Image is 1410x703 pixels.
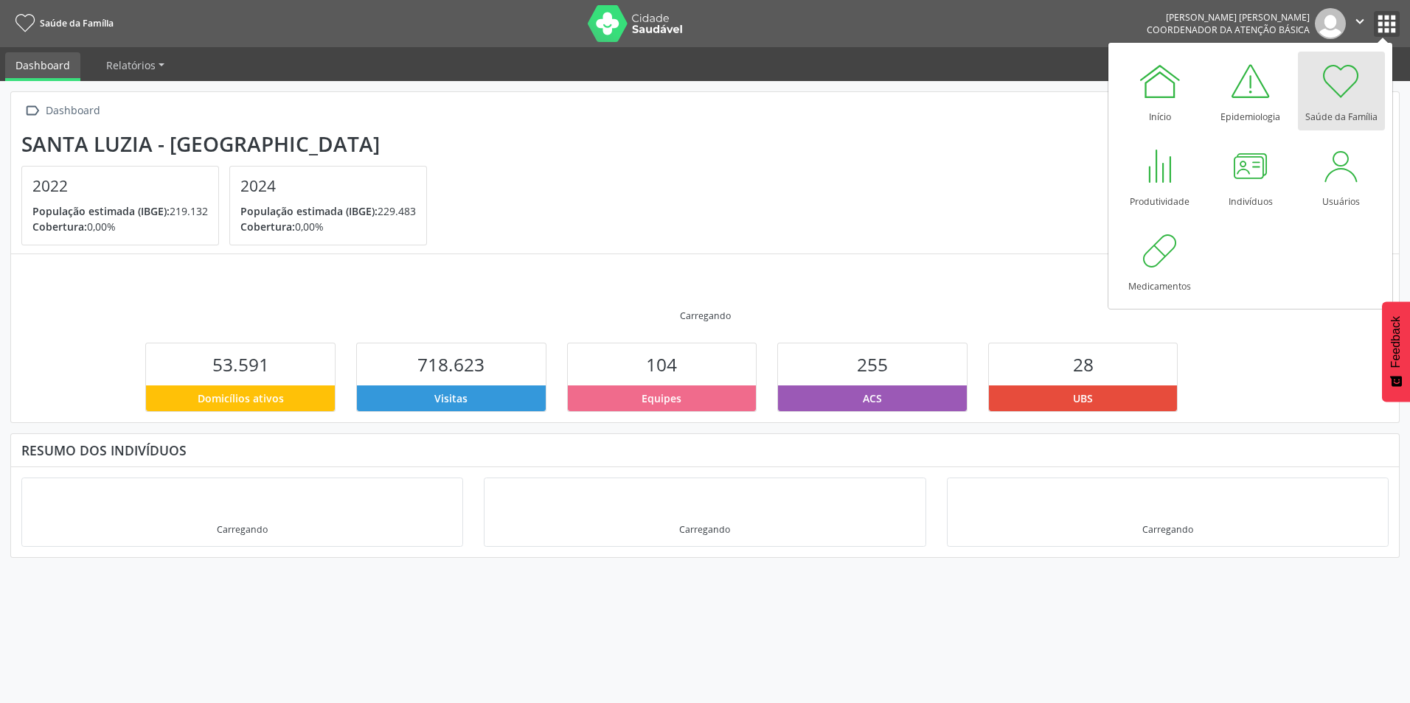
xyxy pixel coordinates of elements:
div: Carregando [680,309,731,322]
span: Domicílios ativos [198,391,284,406]
button: Feedback - Mostrar pesquisa [1382,301,1410,402]
span: Visitas [434,391,468,406]
span: Relatórios [106,58,156,72]
span: Coordenador da Atenção Básica [1147,24,1310,36]
div: Carregando [217,523,268,536]
a: Usuários [1298,136,1385,215]
img: img [1315,8,1346,39]
a: Início [1116,52,1204,130]
a: Indivíduos [1207,136,1294,215]
span: Feedback [1389,316,1403,368]
button: apps [1374,11,1400,37]
span: População estimada (IBGE): [32,204,170,218]
a: Saúde da Família [1298,52,1385,130]
i:  [21,100,43,122]
span: Equipes [642,391,681,406]
div: Santa Luzia - [GEOGRAPHIC_DATA] [21,132,437,156]
div: Resumo dos indivíduos [21,442,1389,458]
p: 0,00% [32,219,208,234]
h4: 2022 [32,177,208,195]
i:  [1352,13,1368,29]
p: 0,00% [240,219,416,234]
div: [PERSON_NAME] [PERSON_NAME] [1147,11,1310,24]
span: Cobertura: [240,220,295,234]
div: Carregando [1142,523,1193,536]
span: 255 [857,352,888,377]
p: 219.132 [32,203,208,219]
button:  [1346,8,1374,39]
span: Cobertura: [32,220,87,234]
h4: 2024 [240,177,416,195]
span: Saúde da Família [40,17,114,29]
span: População estimada (IBGE): [240,204,378,218]
span: 53.591 [212,352,269,377]
span: 718.623 [417,352,485,377]
span: 104 [646,352,677,377]
span: UBS [1073,391,1093,406]
a: Epidemiologia [1207,52,1294,130]
div: Carregando [679,523,730,536]
a: Relatórios [96,52,175,78]
div: Dashboard [43,100,103,122]
p: 229.483 [240,203,416,219]
a:  Dashboard [21,100,103,122]
a: Medicamentos [1116,221,1204,300]
span: ACS [863,391,882,406]
a: Saúde da Família [10,11,114,35]
a: Dashboard [5,52,80,81]
a: Produtividade [1116,136,1204,215]
span: 28 [1073,352,1094,377]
